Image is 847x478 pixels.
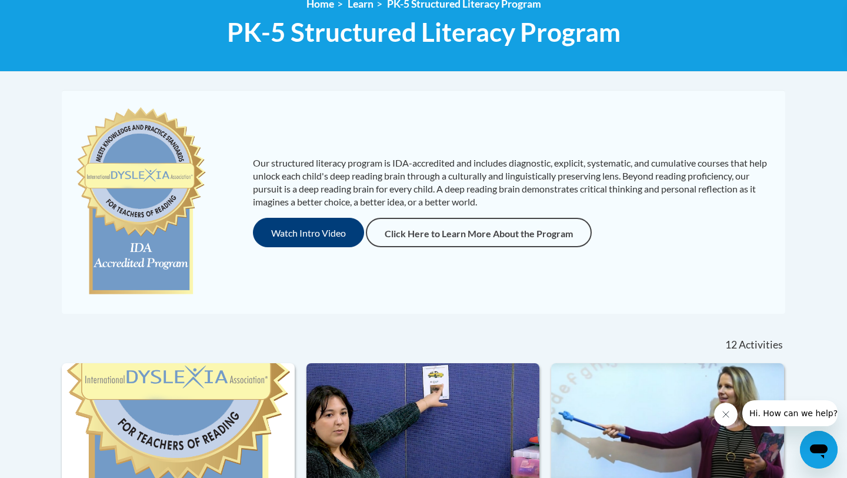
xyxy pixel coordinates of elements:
span: Activities [739,338,783,351]
iframe: Close message [714,403,738,426]
span: PK-5 Structured Literacy Program [227,16,621,48]
p: Our structured literacy program is IDA-accredited and includes diagnostic, explicit, systematic, ... [253,157,773,208]
iframe: Message from company [742,400,838,426]
iframe: Button to launch messaging window [800,431,838,469]
img: c477cda6-e343-453b-bfce-d6f9e9818e1c.png [74,102,208,302]
button: Watch Intro Video [253,218,364,247]
a: Click Here to Learn More About the Program [366,218,592,247]
span: 12 [725,338,737,351]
